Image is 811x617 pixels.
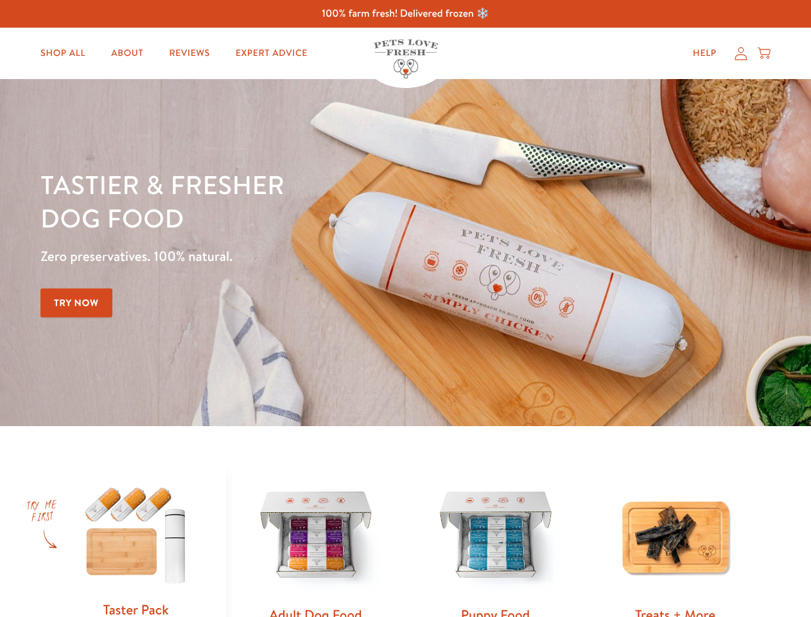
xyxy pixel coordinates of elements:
img: Pets Love Fresh [374,39,438,78]
p: Zero preservatives. 100% natural. [40,245,527,268]
a: Try Now [40,289,112,317]
a: About [101,40,153,66]
a: Expert Advice [225,40,318,66]
a: Help [683,40,727,66]
h1: Tastier & fresher dog food [40,168,527,235]
a: Reviews [159,40,220,66]
a: Shop All [30,40,96,66]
